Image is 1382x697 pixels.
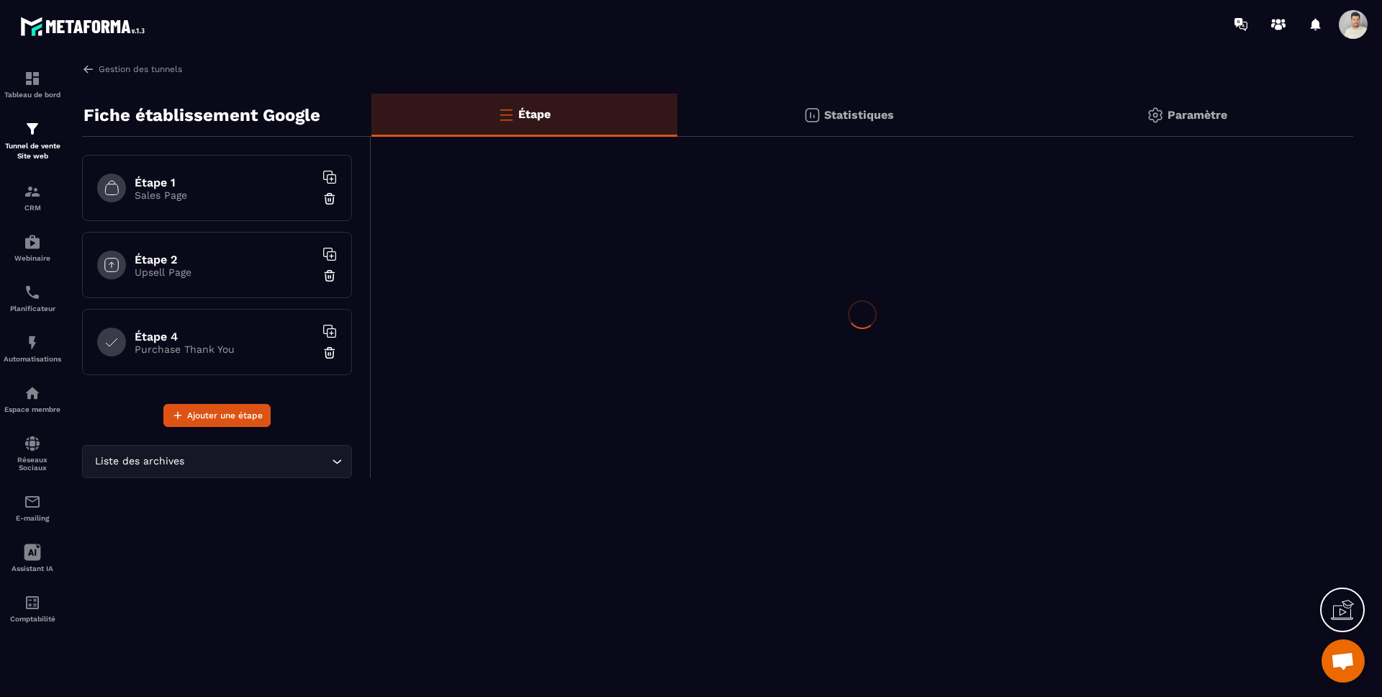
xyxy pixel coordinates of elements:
[4,583,61,634] a: accountantaccountantComptabilité
[322,192,337,206] img: trash
[135,253,315,266] h6: Étape 2
[518,107,551,121] p: Étape
[83,101,320,130] p: Fiche établissement Google
[163,404,271,427] button: Ajouter une étape
[4,109,61,172] a: formationformationTunnel de vente Site web
[24,385,41,402] img: automations
[4,141,61,161] p: Tunnel de vente Site web
[135,189,315,201] p: Sales Page
[24,120,41,138] img: formation
[135,330,315,343] h6: Étape 4
[91,454,187,469] span: Liste des archives
[1322,639,1365,683] div: Ouvrir le chat
[4,172,61,222] a: formationformationCRM
[135,266,315,278] p: Upsell Page
[24,435,41,452] img: social-network
[4,323,61,374] a: automationsautomationsAutomatisations
[24,284,41,301] img: scheduler
[4,405,61,413] p: Espace membre
[24,183,41,200] img: formation
[135,343,315,355] p: Purchase Thank You
[322,269,337,283] img: trash
[4,424,61,482] a: social-networksocial-networkRéseaux Sociaux
[24,493,41,511] img: email
[4,222,61,273] a: automationsautomationsWebinaire
[82,63,182,76] a: Gestion des tunnels
[135,176,315,189] h6: Étape 1
[322,346,337,360] img: trash
[4,533,61,583] a: Assistant IA
[187,454,328,469] input: Search for option
[4,59,61,109] a: formationformationTableau de bord
[4,456,61,472] p: Réseaux Sociaux
[4,305,61,312] p: Planificateur
[497,106,515,123] img: bars-o.4a397970.svg
[4,355,61,363] p: Automatisations
[82,445,352,478] div: Search for option
[24,233,41,251] img: automations
[4,565,61,572] p: Assistant IA
[4,615,61,623] p: Comptabilité
[1147,107,1164,124] img: setting-gr.5f69749f.svg
[4,514,61,522] p: E-mailing
[1168,108,1227,122] p: Paramètre
[4,273,61,323] a: schedulerschedulerPlanificateur
[803,107,821,124] img: stats.20deebd0.svg
[4,482,61,533] a: emailemailE-mailing
[4,374,61,424] a: automationsautomationsEspace membre
[4,254,61,262] p: Webinaire
[24,70,41,87] img: formation
[24,594,41,611] img: accountant
[824,108,894,122] p: Statistiques
[20,13,150,40] img: logo
[4,91,61,99] p: Tableau de bord
[82,63,95,76] img: arrow
[24,334,41,351] img: automations
[4,204,61,212] p: CRM
[187,408,263,423] span: Ajouter une étape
